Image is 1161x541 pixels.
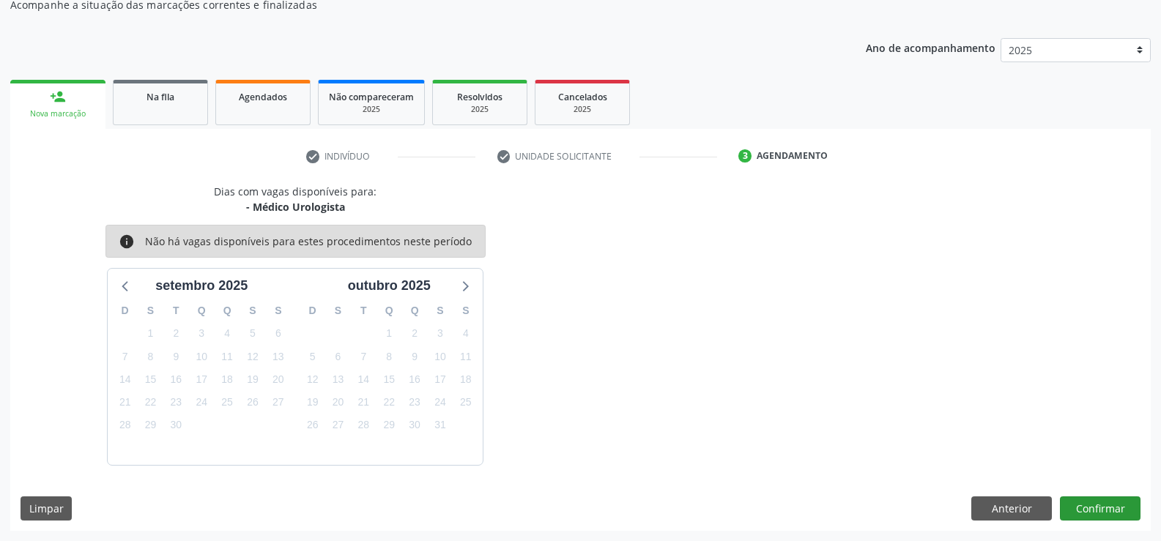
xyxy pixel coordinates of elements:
[149,276,253,296] div: setembro 2025
[217,324,237,344] span: quinta-feira, 4 de setembro de 2025
[191,346,212,367] span: quarta-feira, 10 de setembro de 2025
[351,299,377,322] div: T
[558,91,607,103] span: Cancelados
[404,346,425,367] span: quinta-feira, 9 de outubro de 2025
[115,415,136,436] span: domingo, 28 de setembro de 2025
[146,91,174,103] span: Na fila
[141,392,161,413] span: segunda-feira, 22 de setembro de 2025
[971,496,1052,521] button: Anterior
[430,392,450,413] span: sexta-feira, 24 de outubro de 2025
[166,324,186,344] span: terça-feira, 2 de setembro de 2025
[353,415,374,436] span: terça-feira, 28 de outubro de 2025
[453,299,478,322] div: S
[138,299,163,322] div: S
[757,149,828,163] div: Agendamento
[141,346,161,367] span: segunda-feira, 8 de setembro de 2025
[189,299,215,322] div: Q
[404,415,425,436] span: quinta-feira, 30 de outubro de 2025
[217,346,237,367] span: quinta-feira, 11 de setembro de 2025
[240,299,266,322] div: S
[329,91,414,103] span: Não compareceram
[214,199,377,214] div: - Médico Urologista
[268,346,289,367] span: sábado, 13 de setembro de 2025
[379,369,399,389] span: quarta-feira, 15 de outubro de 2025
[428,299,453,322] div: S
[21,108,95,119] div: Nova marcação
[166,369,186,389] span: terça-feira, 16 de setembro de 2025
[268,392,289,413] span: sábado, 27 de setembro de 2025
[402,299,428,322] div: Q
[328,392,349,413] span: segunda-feira, 20 de outubro de 2025
[217,369,237,389] span: quinta-feira, 18 de setembro de 2025
[404,392,425,413] span: quinta-feira, 23 de outubro de 2025
[191,324,212,344] span: quarta-feira, 3 de setembro de 2025
[342,276,437,296] div: outubro 2025
[141,415,161,436] span: segunda-feira, 29 de setembro de 2025
[325,299,351,322] div: S
[268,369,289,389] span: sábado, 20 de setembro de 2025
[215,299,240,322] div: Q
[456,324,476,344] span: sábado, 4 de outubro de 2025
[191,392,212,413] span: quarta-feira, 24 de setembro de 2025
[303,392,323,413] span: domingo, 19 de outubro de 2025
[456,346,476,367] span: sábado, 11 de outubro de 2025
[430,324,450,344] span: sexta-feira, 3 de outubro de 2025
[456,392,476,413] span: sábado, 25 de outubro de 2025
[242,324,263,344] span: sexta-feira, 5 de setembro de 2025
[50,89,66,105] div: person_add
[353,346,374,367] span: terça-feira, 7 de outubro de 2025
[242,346,263,367] span: sexta-feira, 12 de setembro de 2025
[404,369,425,389] span: quinta-feira, 16 de outubro de 2025
[303,415,323,436] span: domingo, 26 de outubro de 2025
[21,496,72,521] button: Limpar
[430,415,450,436] span: sexta-feira, 31 de outubro de 2025
[377,299,402,322] div: Q
[115,346,136,367] span: domingo, 7 de setembro de 2025
[145,234,472,250] div: Não há vagas disponíveis para estes procedimentos neste período
[242,392,263,413] span: sexta-feira, 26 de setembro de 2025
[1060,496,1140,521] button: Confirmar
[303,369,323,389] span: domingo, 12 de outubro de 2025
[115,369,136,389] span: domingo, 14 de setembro de 2025
[214,184,377,214] div: Dias com vagas disponíveis para:
[119,234,135,250] i: info
[353,369,374,389] span: terça-feira, 14 de outubro de 2025
[166,346,186,367] span: terça-feira, 9 de setembro de 2025
[379,415,399,436] span: quarta-feira, 29 de outubro de 2025
[866,38,995,56] p: Ano de acompanhamento
[300,299,325,322] div: D
[163,299,189,322] div: T
[141,324,161,344] span: segunda-feira, 1 de setembro de 2025
[141,369,161,389] span: segunda-feira, 15 de setembro de 2025
[268,324,289,344] span: sábado, 6 de setembro de 2025
[303,346,323,367] span: domingo, 5 de outubro de 2025
[115,392,136,413] span: domingo, 21 de setembro de 2025
[456,369,476,389] span: sábado, 18 de outubro de 2025
[328,369,349,389] span: segunda-feira, 13 de outubro de 2025
[353,392,374,413] span: terça-feira, 21 de outubro de 2025
[738,149,752,163] div: 3
[239,91,287,103] span: Agendados
[265,299,291,322] div: S
[166,415,186,436] span: terça-feira, 30 de setembro de 2025
[430,369,450,389] span: sexta-feira, 17 de outubro de 2025
[191,369,212,389] span: quarta-feira, 17 de setembro de 2025
[112,299,138,322] div: D
[328,415,349,436] span: segunda-feira, 27 de outubro de 2025
[404,324,425,344] span: quinta-feira, 2 de outubro de 2025
[379,392,399,413] span: quarta-feira, 22 de outubro de 2025
[242,369,263,389] span: sexta-feira, 19 de setembro de 2025
[430,346,450,367] span: sexta-feira, 10 de outubro de 2025
[166,392,186,413] span: terça-feira, 23 de setembro de 2025
[457,91,502,103] span: Resolvidos
[379,346,399,367] span: quarta-feira, 8 de outubro de 2025
[546,104,619,115] div: 2025
[329,104,414,115] div: 2025
[217,392,237,413] span: quinta-feira, 25 de setembro de 2025
[379,324,399,344] span: quarta-feira, 1 de outubro de 2025
[328,346,349,367] span: segunda-feira, 6 de outubro de 2025
[443,104,516,115] div: 2025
